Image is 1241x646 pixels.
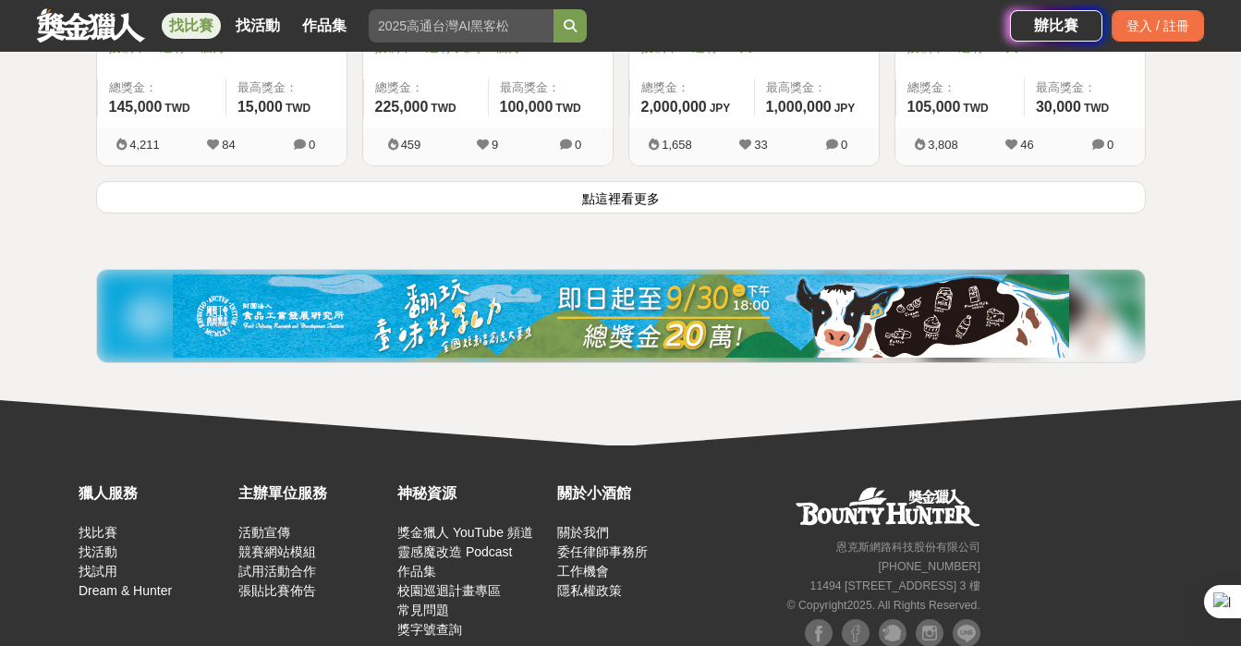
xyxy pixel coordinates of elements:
span: 總獎金： [109,79,214,97]
a: 找活動 [228,13,287,39]
span: TWD [164,102,189,115]
span: JPY [834,102,856,115]
a: 隱私權政策 [557,583,622,598]
small: [PHONE_NUMBER] [879,560,980,573]
span: 225,000 [375,99,429,115]
span: 9 [492,138,498,152]
span: JPY [710,102,731,115]
span: 最高獎金： [766,79,868,97]
div: 獵人服務 [79,482,229,505]
span: 46 [1020,138,1033,152]
a: Dream & Hunter [79,583,172,598]
span: TWD [286,102,310,115]
a: 辦比賽 [1010,10,1102,42]
button: 點這裡看更多 [96,181,1146,213]
img: 11b6bcb1-164f-4f8f-8046-8740238e410a.jpg [173,274,1069,358]
small: 11494 [STREET_ADDRESS] 3 樓 [810,579,980,592]
span: 145,000 [109,99,163,115]
a: 作品集 [295,13,354,39]
span: 總獎金： [907,79,1013,97]
a: 競賽網站模組 [238,544,316,559]
span: 33 [754,138,767,152]
span: 2,000,000 [641,99,707,115]
span: 0 [575,138,581,152]
span: 15,000 [237,99,283,115]
a: 工作機會 [557,564,609,579]
span: 0 [841,138,847,152]
a: 作品集 [397,564,436,579]
span: 100,000 [500,99,554,115]
span: 總獎金： [641,79,743,97]
a: 張貼比賽佈告 [238,583,316,598]
span: 30,000 [1036,99,1081,115]
a: 找比賽 [162,13,221,39]
a: 常見問題 [397,603,449,617]
div: 登入 / 註冊 [1112,10,1204,42]
span: 1,658 [662,138,692,152]
a: 試用活動合作 [238,564,316,579]
small: 恩克斯網路科技股份有限公司 [836,541,980,554]
span: TWD [1084,102,1109,115]
span: TWD [431,102,456,115]
a: 找活動 [79,544,117,559]
a: 靈感魔改造 Podcast [397,544,512,559]
a: 活動宣傳 [238,525,290,540]
span: 最高獎金： [237,79,335,97]
span: 1,000,000 [766,99,832,115]
div: 關於小酒館 [557,482,708,505]
small: © Copyright 2025 . All Rights Reserved. [787,599,980,612]
a: 關於我們 [557,525,609,540]
a: 找比賽 [79,525,117,540]
input: 2025高通台灣AI黑客松 [369,9,554,43]
span: 4,211 [129,138,160,152]
span: 最高獎金： [500,79,602,97]
div: 主辦單位服務 [238,482,389,505]
span: 459 [401,138,421,152]
a: 找試用 [79,564,117,579]
span: 0 [1107,138,1113,152]
span: 總獎金： [375,79,477,97]
a: 委任律師事務所 [557,544,648,559]
span: 最高獎金： [1036,79,1134,97]
span: 84 [222,138,235,152]
a: 獎金獵人 YouTube 頻道 [397,525,533,540]
span: 3,808 [928,138,958,152]
span: TWD [963,102,988,115]
span: 105,000 [907,99,961,115]
div: 神秘資源 [397,482,548,505]
a: 獎字號查詢 [397,622,462,637]
span: 0 [309,138,315,152]
a: 校園巡迴計畫專區 [397,583,501,598]
span: TWD [555,102,580,115]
